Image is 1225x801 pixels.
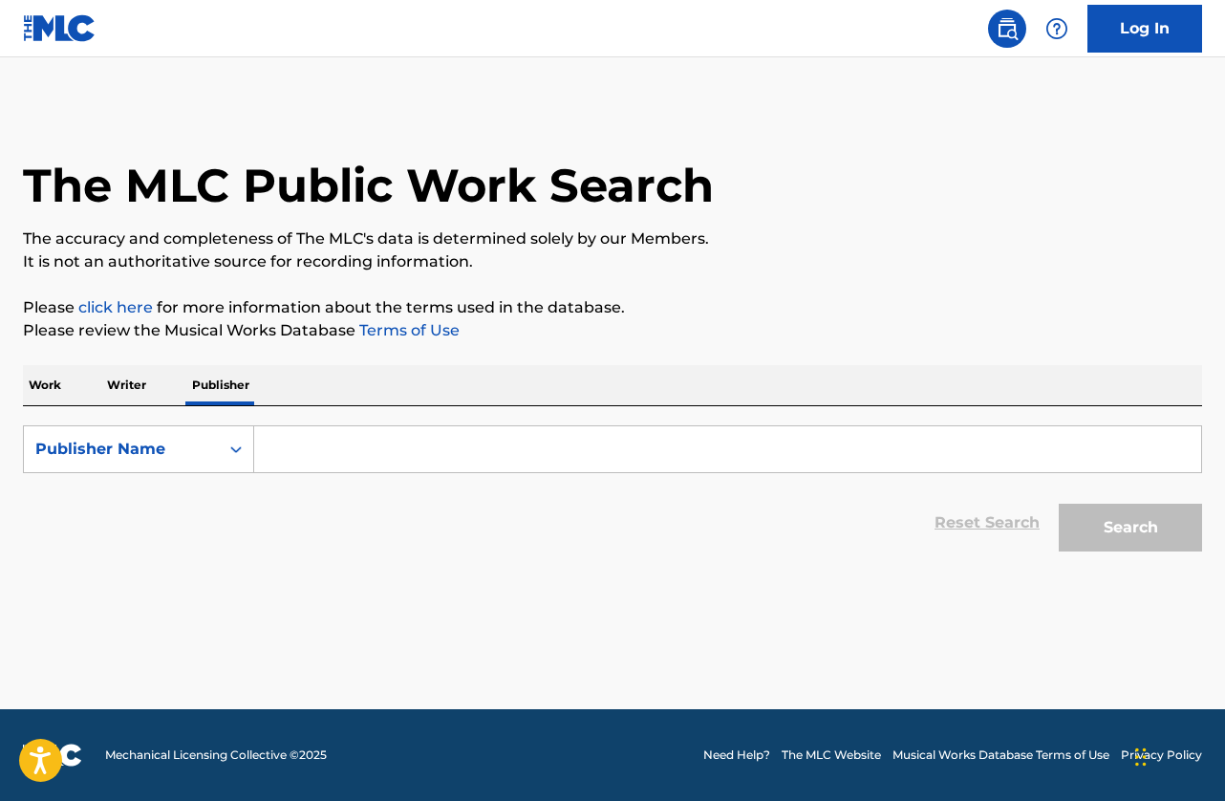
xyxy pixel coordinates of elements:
p: Writer [101,365,152,405]
h1: The MLC Public Work Search [23,157,714,214]
p: The accuracy and completeness of The MLC's data is determined solely by our Members. [23,227,1202,250]
span: Mechanical Licensing Collective © 2025 [105,747,327,764]
p: Please for more information about the terms used in the database. [23,296,1202,319]
iframe: Chat Widget [1129,709,1225,801]
img: help [1045,17,1068,40]
p: Publisher [186,365,255,405]
a: Need Help? [703,747,770,764]
p: Work [23,365,67,405]
img: search [996,17,1019,40]
p: Please review the Musical Works Database [23,319,1202,342]
div: Drag [1135,728,1147,786]
a: click here [78,298,153,316]
form: Search Form [23,425,1202,561]
div: Help [1038,10,1076,48]
img: MLC Logo [23,14,97,42]
img: logo [23,744,82,767]
a: Musical Works Database Terms of Use [892,747,1109,764]
a: Log In [1087,5,1202,53]
a: The MLC Website [782,747,881,764]
a: Public Search [988,10,1026,48]
a: Terms of Use [355,321,460,339]
div: Publisher Name [35,438,207,461]
p: It is not an authoritative source for recording information. [23,250,1202,273]
a: Privacy Policy [1121,747,1202,764]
